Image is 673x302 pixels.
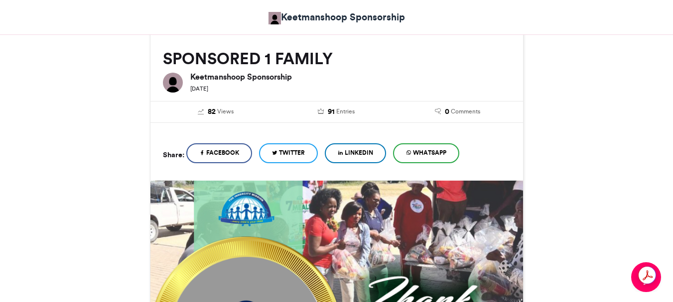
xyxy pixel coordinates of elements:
[269,12,281,24] img: Keetmanshoop Sponsorship
[283,106,390,117] a: 91 Entries
[190,73,511,81] h6: Keetmanshoop Sponsorship
[208,106,216,117] span: 82
[217,107,234,116] span: Views
[259,143,318,163] a: Twitter
[445,106,449,117] span: 0
[451,107,480,116] span: Comments
[404,106,511,117] a: 0 Comments
[279,148,305,157] span: Twitter
[269,10,405,24] a: Keetmanshoop Sponsorship
[206,148,239,157] span: Facebook
[393,143,459,163] a: WhatsApp
[345,148,373,157] span: LinkedIn
[163,148,184,161] h5: Share:
[163,50,511,68] h2: SPONSORED 1 FAMILY
[413,148,446,157] span: WhatsApp
[163,73,183,93] img: Keetmanshoop Sponsorship
[328,106,335,117] span: 91
[631,262,663,292] iframe: chat widget
[336,107,355,116] span: Entries
[186,143,252,163] a: Facebook
[325,143,386,163] a: LinkedIn
[163,106,269,117] a: 82 Views
[190,85,208,92] small: [DATE]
